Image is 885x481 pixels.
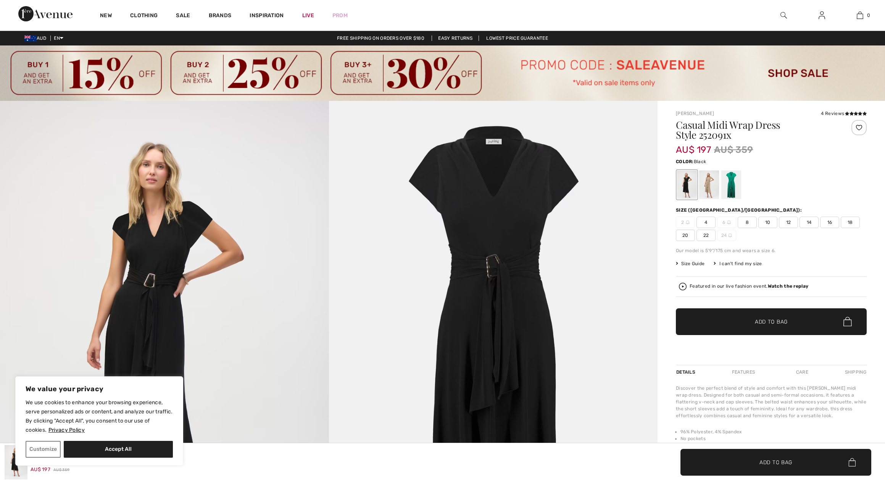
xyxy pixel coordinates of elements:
div: Shipping [843,365,867,379]
a: Sign In [812,11,831,20]
div: Care [790,365,815,379]
p: We use cookies to enhance your browsing experience, serve personalized ads or content, and analyz... [26,398,173,435]
div: Featured in our live fashion event. [690,284,808,289]
h1: Casual Midi Wrap Dress Style 252091x [676,120,835,140]
a: Lowest Price Guarantee [480,36,554,41]
img: Watch the replay [679,283,687,290]
div: Parchment [699,170,719,199]
div: Features [725,365,761,379]
div: We value your privacy [15,376,183,466]
button: Add to Bag [680,449,871,476]
li: 96% Polyester, 4% Spandex [680,428,867,435]
button: Add to Bag [676,308,867,335]
span: AU$ 359 [53,467,69,473]
span: 22 [696,230,716,241]
span: 0 [867,12,870,19]
a: Easy Returns [432,36,479,41]
img: My Bag [857,11,863,20]
li: No pockets [680,435,867,442]
span: Color: [676,159,694,164]
span: Black [694,159,706,164]
div: Our model is 5'9"/175 cm and wears a size 6. [676,247,867,254]
span: AU$ 359 [714,143,753,157]
span: 12 [779,217,798,228]
div: Details [676,365,697,379]
img: ring-m.svg [728,233,732,237]
span: 14 [800,217,819,228]
a: Brands [209,12,232,20]
strong: Watch the replay [768,283,809,289]
span: Size Guide [676,260,704,267]
img: Casual Midi Wrap Dress Style 252091X [5,445,27,479]
a: 0 [841,11,879,20]
img: 1ère Avenue [18,6,73,21]
span: 16 [820,217,839,228]
span: 4 [696,217,716,228]
span: EN [54,36,63,41]
a: Free shipping on orders over $180 [331,36,430,41]
span: Add to Bag [759,458,792,466]
span: 24 [717,230,736,241]
a: Sale [176,12,190,20]
span: 2 [676,217,695,228]
div: Size ([GEOGRAPHIC_DATA]/[GEOGRAPHIC_DATA]): [676,207,803,214]
a: Clothing [130,12,158,20]
a: New [100,12,112,20]
span: AU$ 197 [676,137,711,155]
a: Prom [332,11,348,19]
div: 4 Reviews [821,110,867,117]
li: No zipper [680,442,867,449]
img: search the website [780,11,787,20]
img: ring-m.svg [727,220,731,224]
div: Discover the perfect blend of style and comfort with this [PERSON_NAME] midi wrap dress. Designed... [676,385,867,419]
span: 20 [676,230,695,241]
a: [PERSON_NAME] [676,111,714,116]
button: Accept All [64,441,173,458]
img: Bag.svg [843,317,852,327]
div: Garden green [721,170,741,199]
span: AU$ 197 [31,466,50,472]
span: 10 [758,217,777,228]
p: We value your privacy [26,384,173,394]
span: AUD [24,36,49,41]
a: Live [302,11,314,19]
img: My Info [819,11,825,20]
span: Inspiration [250,12,284,20]
div: Black [677,170,697,199]
span: 18 [841,217,860,228]
a: Privacy Policy [48,426,85,434]
span: 8 [738,217,757,228]
button: Customize [26,441,61,458]
img: Bag.svg [848,458,856,466]
img: ring-m.svg [686,220,690,224]
span: Add to Bag [755,317,788,326]
span: 6 [717,217,736,228]
div: I can't find my size [714,260,762,267]
img: Australian Dollar [24,36,37,42]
